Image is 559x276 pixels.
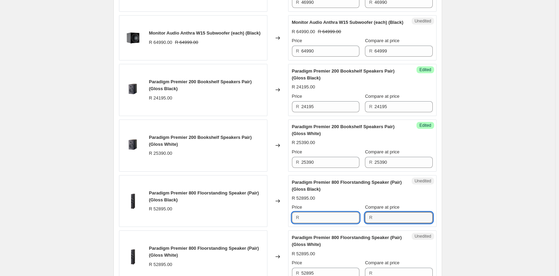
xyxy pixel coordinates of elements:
[149,79,252,91] span: Paradigm Premier 200 Bookshelf Speakers Pair) (Gloss Black)
[123,135,144,156] img: 9_3fa9a0ae-ad3d-4d07-97bf-22d07f7a4c64_80x.png
[292,84,315,91] div: R 24195.00
[292,195,315,202] div: R 52895.00
[369,215,372,220] span: R
[292,250,315,257] div: R 52895.00
[149,95,172,102] div: R 24195.00
[292,28,315,35] div: R 64990.00
[296,270,299,276] span: R
[365,38,400,43] span: Compare at price
[292,68,395,80] span: Paradigm Premier 200 Bookshelf Speakers Pair) (Gloss Black)
[296,104,299,109] span: R
[365,260,400,265] span: Compare at price
[369,104,372,109] span: R
[292,139,315,146] div: R 25390.00
[318,28,341,35] strike: R 64999.00
[414,234,431,239] span: Unedited
[149,190,259,202] span: Paradigm Premier 800 Floorstanding Speaker (Pair) (Gloss Black)
[369,48,372,54] span: R
[292,204,302,210] span: Price
[414,178,431,184] span: Unedited
[419,67,431,73] span: Edited
[149,39,172,46] div: R 64990.00
[149,30,261,36] span: Monitor Audio Anthra W15 Subwoofer (each) (Black)
[292,38,302,43] span: Price
[292,180,402,192] span: Paradigm Premier 800 Floorstanding Speaker (Pair) (Gloss Black)
[149,246,259,258] span: Paradigm Premier 800 Floorstanding Speaker (Pair) (Gloss White)
[175,39,198,46] strike: R 64999.00
[292,235,402,247] span: Paradigm Premier 800 Floorstanding Speaker (Pair) (Gloss White)
[149,206,172,212] div: R 52895.00
[149,261,172,268] div: R 52895.00
[123,246,144,267] img: 1_fad31f7e-3903-4c70-a82f-e164e68972c0_80x.png
[292,20,404,25] span: Monitor Audio Anthra W15 Subwoofer (each) (Black)
[369,160,372,165] span: R
[365,94,400,99] span: Compare at price
[292,260,302,265] span: Price
[149,135,252,147] span: Paradigm Premier 200 Bookshelf Speakers Pair) (Gloss White)
[414,18,431,24] span: Unedited
[292,124,395,136] span: Paradigm Premier 200 Bookshelf Speakers Pair) (Gloss White)
[365,204,400,210] span: Compare at price
[123,191,144,211] img: 1_fad31f7e-3903-4c70-a82f-e164e68972c0_80x.png
[296,215,299,220] span: R
[149,150,172,157] div: R 25390.00
[123,79,144,100] img: 9_3fa9a0ae-ad3d-4d07-97bf-22d07f7a4c64_80x.png
[292,94,302,99] span: Price
[369,270,372,276] span: R
[292,149,302,154] span: Price
[296,160,299,165] span: R
[123,28,144,48] img: 1_b4836243-db14-47a5-95a9-737c7e8bd5f2_80x.png
[296,48,299,54] span: R
[419,123,431,128] span: Edited
[365,149,400,154] span: Compare at price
